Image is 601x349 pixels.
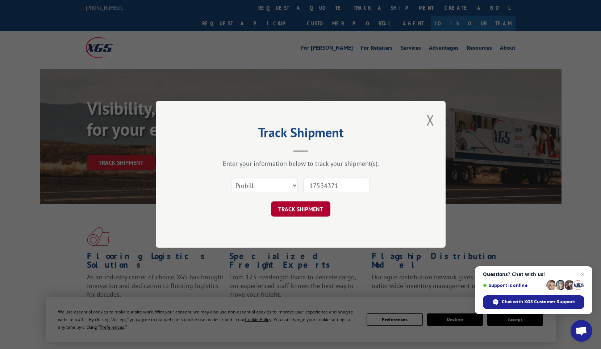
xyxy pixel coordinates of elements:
[192,127,409,141] h2: Track Shipment
[271,202,330,217] button: TRACK SHIPMENT
[483,295,584,309] span: Chat with XGS Customer Support
[303,178,370,193] input: Number(s)
[571,320,592,342] a: Open chat
[192,160,409,168] div: Enter your information below to track your shipment(s).
[424,110,437,130] button: Close modal
[483,283,544,288] span: Support is online
[483,271,584,277] span: Questions? Chat with us!
[502,299,575,305] span: Chat with XGS Customer Support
